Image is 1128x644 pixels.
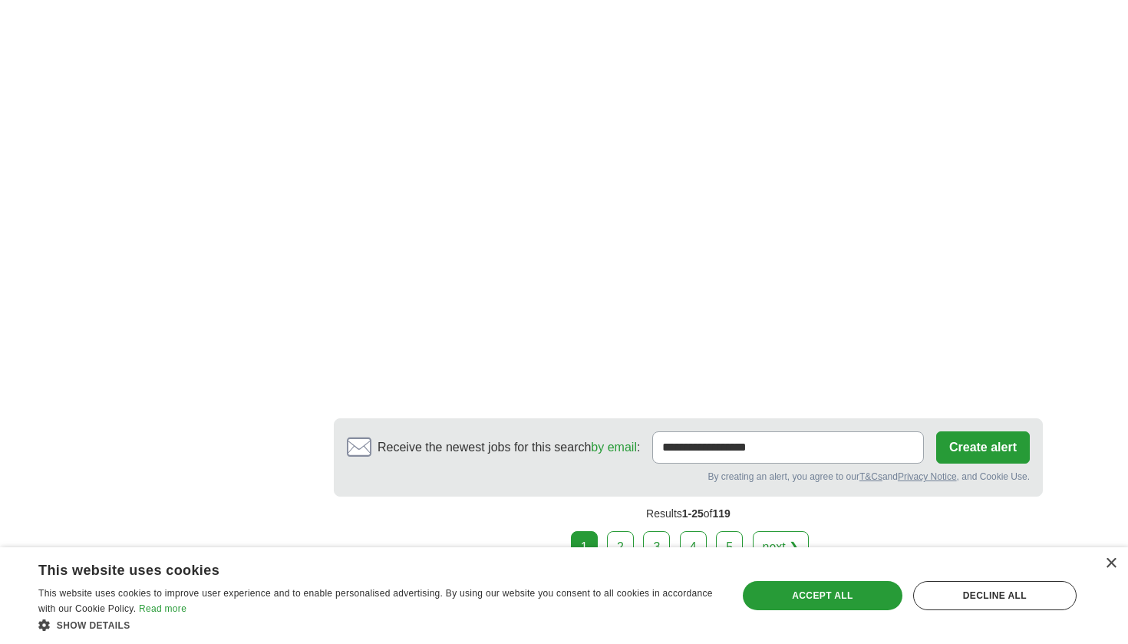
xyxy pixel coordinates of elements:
[898,471,957,482] a: Privacy Notice
[139,603,186,614] a: Read more, opens a new window
[743,581,902,610] div: Accept all
[859,471,882,482] a: T&Cs
[571,531,598,563] div: 1
[716,531,743,563] a: 5
[607,531,634,563] a: 2
[753,531,810,563] a: next ❯
[38,556,678,580] div: This website uses cookies
[680,531,707,563] a: 4
[643,531,670,563] a: 3
[38,617,717,632] div: Show details
[1105,558,1116,570] div: Close
[57,620,130,631] span: Show details
[936,431,1030,464] button: Create alert
[38,588,713,614] span: This website uses cookies to improve user experience and to enable personalised advertising. By u...
[347,470,1030,484] div: By creating an alert, you agree to our and , and Cookie Use.
[682,507,704,520] span: 1-25
[713,507,731,520] span: 119
[334,497,1043,531] div: Results of
[913,581,1077,610] div: Decline all
[591,441,637,454] a: by email
[378,438,640,457] span: Receive the newest jobs for this search :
